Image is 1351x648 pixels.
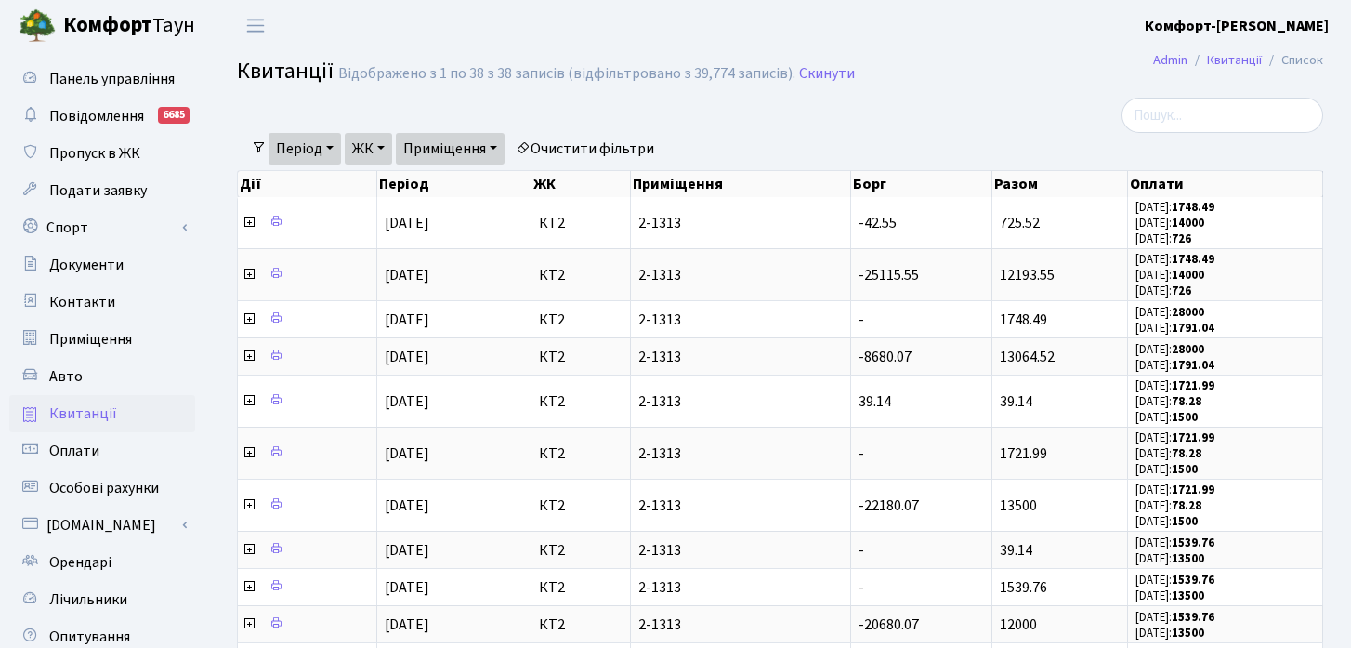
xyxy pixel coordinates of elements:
[1000,615,1037,635] span: 12000
[859,391,891,412] span: 39.14
[859,615,919,635] span: -20680.07
[1135,550,1204,567] small: [DATE]:
[338,65,795,83] div: Відображено з 1 по 38 з 38 записів (відфільтровано з 39,774 записів).
[385,496,429,516] span: [DATE]
[1135,445,1201,462] small: [DATE]:
[49,329,132,350] span: Приміщення
[9,135,195,172] a: Пропуск в ЖК
[49,478,159,498] span: Особові рахунки
[1000,577,1047,598] span: 1539.76
[859,443,864,464] span: -
[1172,377,1214,394] b: 1721.99
[1172,430,1214,446] b: 1721.99
[1121,98,1323,133] input: Пошук...
[49,552,111,573] span: Орендарі
[9,395,195,432] a: Квитанції
[859,347,912,367] span: -8680.07
[539,498,623,513] span: КТ2
[9,469,195,507] a: Особові рахунки
[539,617,623,632] span: КТ2
[49,403,117,424] span: Квитанції
[238,171,377,197] th: Дії
[1135,304,1204,321] small: [DATE]:
[63,10,195,42] span: Таун
[1172,609,1214,626] b: 1539.76
[859,540,864,561] span: -
[1207,50,1262,70] a: Квитанції
[385,577,429,598] span: [DATE]
[396,133,505,165] a: Приміщення
[49,366,83,387] span: Авто
[1135,320,1214,337] small: [DATE]:
[539,268,623,283] span: КТ2
[385,391,429,412] span: [DATE]
[1135,267,1204,284] small: [DATE]:
[1172,267,1204,284] b: 14000
[1135,535,1214,551] small: [DATE]:
[49,441,99,461] span: Оплати
[9,581,195,618] a: Лічильники
[345,133,392,165] a: ЖК
[539,543,623,558] span: КТ2
[859,310,864,330] span: -
[539,580,623,595] span: КТ2
[232,10,279,41] button: Переключити навігацію
[9,98,195,135] a: Повідомлення6685
[638,446,843,461] span: 2-1313
[158,107,190,124] div: 6685
[1172,588,1204,604] b: 13500
[638,617,843,632] span: 2-1313
[1000,265,1055,285] span: 12193.55
[1135,341,1204,358] small: [DATE]:
[1172,445,1201,462] b: 78.28
[1172,231,1191,247] b: 726
[49,255,124,275] span: Документи
[1172,482,1214,498] b: 1721.99
[859,213,897,233] span: -42.55
[385,213,429,233] span: [DATE]
[49,180,147,201] span: Подати заявку
[1000,443,1047,464] span: 1721.99
[1135,215,1204,231] small: [DATE]:
[9,321,195,358] a: Приміщення
[859,577,864,598] span: -
[638,312,843,327] span: 2-1313
[539,446,623,461] span: КТ2
[1135,231,1191,247] small: [DATE]:
[1000,391,1032,412] span: 39.14
[539,216,623,231] span: КТ2
[508,133,662,165] a: Очистити фільтри
[1172,409,1198,426] b: 1500
[1172,283,1191,299] b: 726
[638,543,843,558] span: 2-1313
[1135,461,1198,478] small: [DATE]:
[49,589,127,610] span: Лічильники
[638,350,843,364] span: 2-1313
[49,292,115,312] span: Контакти
[1172,572,1214,588] b: 1539.76
[385,347,429,367] span: [DATE]
[49,106,144,126] span: Повідомлення
[539,312,623,327] span: КТ2
[638,268,843,283] span: 2-1313
[1145,15,1329,37] a: Комфорт-[PERSON_NAME]
[269,133,341,165] a: Період
[1125,41,1351,80] nav: breadcrumb
[859,496,919,516] span: -22180.07
[1135,513,1198,530] small: [DATE]:
[1135,357,1214,374] small: [DATE]:
[49,143,140,164] span: Пропуск в ЖК
[1135,625,1204,641] small: [DATE]:
[1172,535,1214,551] b: 1539.76
[9,544,195,581] a: Орендарі
[9,507,195,544] a: [DOMAIN_NAME]
[1172,341,1204,358] b: 28000
[19,7,56,45] img: logo.png
[539,394,623,409] span: КТ2
[1172,215,1204,231] b: 14000
[799,65,855,83] a: Скинути
[1000,540,1032,561] span: 39.14
[1172,251,1214,268] b: 1748.49
[1000,213,1040,233] span: 725.52
[1172,513,1198,530] b: 1500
